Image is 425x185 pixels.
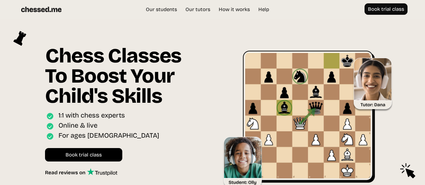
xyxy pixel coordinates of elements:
[45,168,117,176] a: Read reviews on
[255,6,272,13] a: Help
[182,6,214,13] a: Our tutors
[58,131,159,141] div: For ages [DEMOGRAPHIC_DATA]
[215,6,253,13] a: How it works
[45,46,202,111] h1: Chess Classes To Boost Your Child's Skills
[58,121,97,131] div: Online & live
[365,3,408,15] a: Book trial class
[58,111,125,121] div: 1:1 with chess experts
[45,170,87,176] div: Read reviews on
[142,6,180,13] a: Our students
[45,148,122,161] a: Book trial class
